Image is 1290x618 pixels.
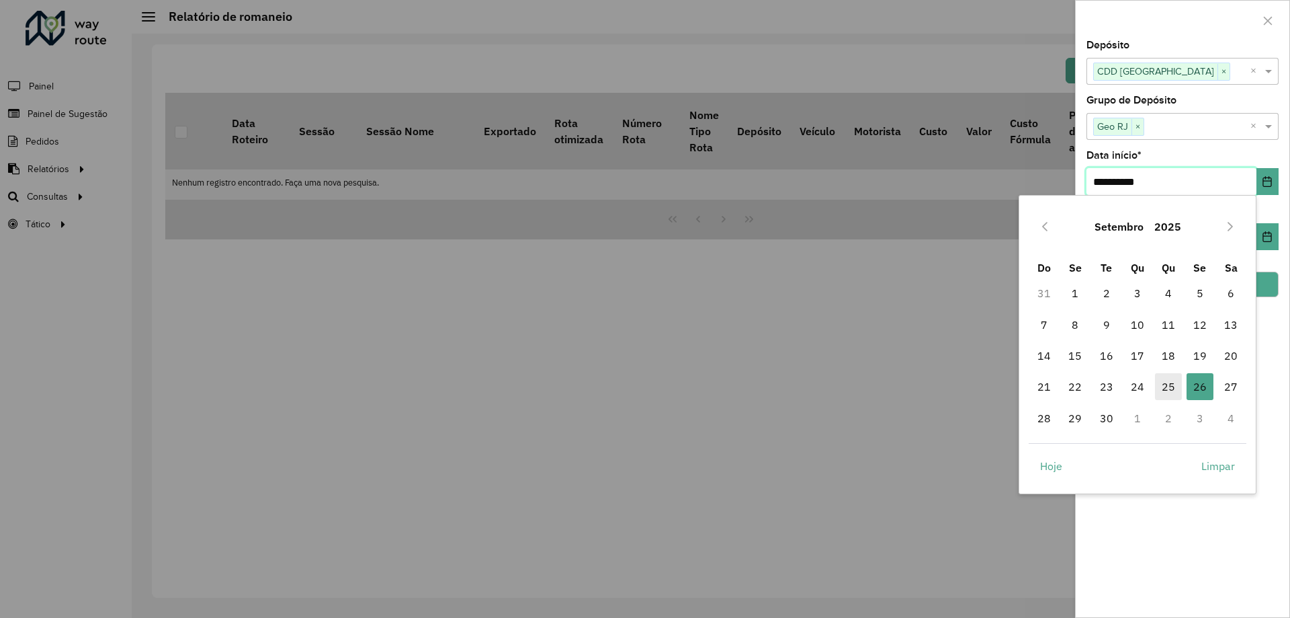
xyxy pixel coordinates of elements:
button: Choose Year [1149,210,1187,243]
td: 2 [1153,403,1184,434]
span: 24 [1124,373,1151,400]
td: 8 [1060,309,1090,340]
span: 17 [1124,342,1151,369]
td: 2 [1090,278,1121,309]
span: Te [1101,261,1112,274]
td: 3 [1185,403,1215,434]
span: Clear all [1250,63,1262,79]
td: 3 [1122,278,1153,309]
span: 7 [1031,311,1058,338]
span: Se [1069,261,1082,274]
td: 19 [1185,340,1215,371]
span: 14 [1031,342,1058,369]
span: 3 [1124,280,1151,307]
td: 21 [1029,371,1060,402]
span: 5 [1187,280,1213,307]
span: 9 [1093,311,1120,338]
label: Data início [1086,147,1142,163]
span: 22 [1062,373,1088,400]
span: 19 [1187,342,1213,369]
label: Grupo de Depósito [1086,92,1176,108]
td: 14 [1029,340,1060,371]
span: 29 [1062,405,1088,432]
td: 30 [1090,403,1121,434]
td: 12 [1185,309,1215,340]
span: 1 [1062,280,1088,307]
span: Hoje [1040,458,1062,474]
span: Se [1193,261,1206,274]
span: 8 [1062,311,1088,338]
td: 7 [1029,309,1060,340]
span: 21 [1031,373,1058,400]
td: 11 [1153,309,1184,340]
td: 24 [1122,371,1153,402]
td: 27 [1215,371,1246,402]
td: 31 [1029,278,1060,309]
span: 10 [1124,311,1151,338]
td: 13 [1215,309,1246,340]
button: Choose Date [1256,223,1279,250]
span: 30 [1093,405,1120,432]
span: × [1217,64,1230,80]
button: Next Month [1219,216,1241,237]
span: 16 [1093,342,1120,369]
td: 1 [1060,278,1090,309]
span: 28 [1031,405,1058,432]
span: Limpar [1201,458,1235,474]
span: 6 [1217,280,1244,307]
span: Clear all [1250,118,1262,134]
td: 25 [1153,371,1184,402]
span: 18 [1155,342,1182,369]
td: 5 [1185,278,1215,309]
button: Choose Date [1256,168,1279,195]
span: 25 [1155,373,1182,400]
td: 29 [1060,403,1090,434]
label: Depósito [1086,37,1129,53]
td: 20 [1215,340,1246,371]
span: 11 [1155,311,1182,338]
span: × [1131,119,1144,135]
td: 17 [1122,340,1153,371]
td: 23 [1090,371,1121,402]
span: 12 [1187,311,1213,338]
span: 4 [1155,280,1182,307]
span: 20 [1217,342,1244,369]
span: 23 [1093,373,1120,400]
span: 27 [1217,373,1244,400]
td: 28 [1029,403,1060,434]
span: 15 [1062,342,1088,369]
td: 9 [1090,309,1121,340]
button: Hoje [1029,453,1074,479]
td: 4 [1215,403,1246,434]
span: CDD [GEOGRAPHIC_DATA] [1094,63,1217,79]
span: 13 [1217,311,1244,338]
span: Do [1037,261,1051,274]
span: Qu [1162,261,1175,274]
button: Choose Month [1089,210,1149,243]
td: 4 [1153,278,1184,309]
td: 16 [1090,340,1121,371]
button: Limpar [1190,453,1246,479]
td: 15 [1060,340,1090,371]
td: 6 [1215,278,1246,309]
span: Sa [1225,261,1238,274]
span: Qu [1131,261,1144,274]
span: Geo RJ [1094,118,1131,134]
td: 1 [1122,403,1153,434]
span: 2 [1093,280,1120,307]
td: 26 [1185,371,1215,402]
td: 22 [1060,371,1090,402]
button: Previous Month [1034,216,1056,237]
td: 10 [1122,309,1153,340]
div: Choose Date [1019,195,1256,494]
td: 18 [1153,340,1184,371]
span: 26 [1187,373,1213,400]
